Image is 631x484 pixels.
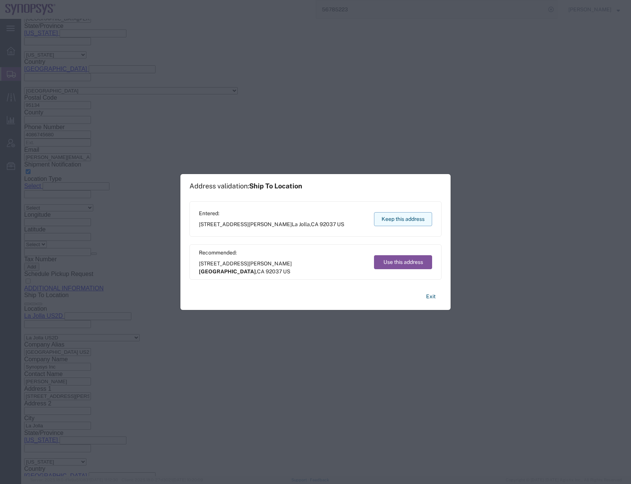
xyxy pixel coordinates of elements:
[283,268,290,274] span: US
[374,212,432,226] button: Keep this address
[320,221,336,227] span: 92037
[199,260,367,276] span: [STREET_ADDRESS][PERSON_NAME] ,
[337,221,344,227] span: US
[199,220,344,228] span: [STREET_ADDRESS][PERSON_NAME] ,
[199,210,344,217] span: Entered:
[257,268,265,274] span: CA
[292,221,310,227] span: La Jolla
[374,255,432,269] button: Use this address
[199,249,367,257] span: Recommended:
[420,290,442,303] button: Exit
[249,182,302,190] span: Ship To Location
[266,268,282,274] span: 92037
[189,182,302,190] h1: Address validation:
[199,268,256,274] span: [GEOGRAPHIC_DATA]
[311,221,319,227] span: CA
